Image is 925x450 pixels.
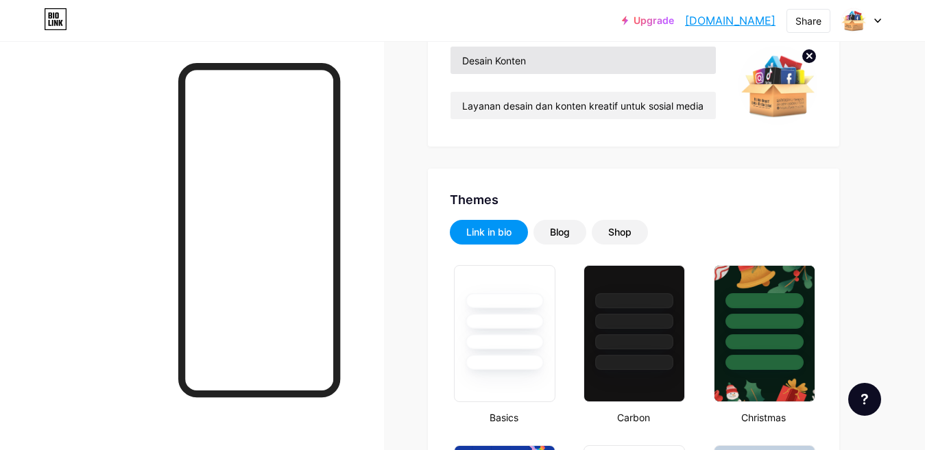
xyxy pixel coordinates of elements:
div: Christmas [710,410,817,425]
a: [DOMAIN_NAME] [685,12,776,29]
div: Share [795,14,821,28]
input: Name [451,47,716,74]
div: Basics [450,410,557,425]
div: Themes [450,190,817,209]
div: Blog [550,225,570,239]
div: Shop [608,225,632,239]
div: Link in bio [466,225,512,239]
div: Carbon [579,410,687,425]
img: pos [841,8,867,34]
img: pos [738,46,817,125]
a: Upgrade [622,15,674,26]
input: Bio [451,92,716,119]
